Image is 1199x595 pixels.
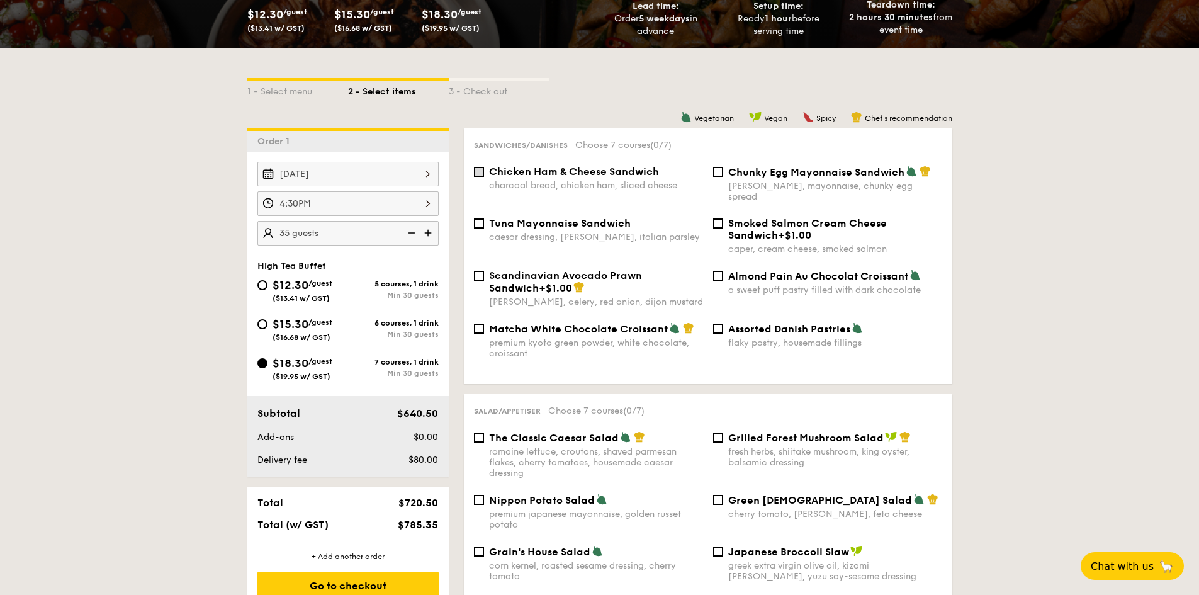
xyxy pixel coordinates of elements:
[489,232,703,242] div: caesar dressing, [PERSON_NAME], italian parsley
[899,431,911,443] img: icon-chef-hat.a58ddaea.svg
[728,494,912,506] span: Green [DEMOGRAPHIC_DATA] Salad
[927,494,938,505] img: icon-chef-hat.a58ddaea.svg
[489,180,703,191] div: charcoal bread, chicken ham, sliced cheese
[906,166,917,177] img: icon-vegetarian.fe4039eb.svg
[308,279,332,288] span: /guest
[865,114,952,123] span: Chef's recommendation
[257,280,267,290] input: $12.30/guest($13.41 w/ GST)5 courses, 1 drinkMin 30 guests
[257,221,439,246] input: Number of guests
[722,13,835,38] div: Ready before serving time
[474,167,484,177] input: Chicken Ham & Cheese Sandwichcharcoal bread, chicken ham, sliced cheese
[539,282,572,294] span: +$1.00
[334,8,370,21] span: $15.30
[257,261,326,271] span: High Tea Buffet
[728,432,884,444] span: Grilled Forest Mushroom Salad
[623,405,645,416] span: (0/7)
[909,269,921,281] img: icon-vegetarian.fe4039eb.svg
[257,136,295,147] span: Order 1
[474,141,568,150] span: Sandwiches/Danishes
[257,552,439,562] div: + Add another order
[474,271,484,281] input: Scandinavian Avocado Prawn Sandwich+$1.00[PERSON_NAME], celery, red onion, dijon mustard
[247,8,283,21] span: $12.30
[257,191,439,216] input: Event time
[596,494,607,505] img: icon-vegetarian.fe4039eb.svg
[753,1,804,11] span: Setup time:
[850,545,863,557] img: icon-vegan.f8ff3823.svg
[348,358,439,366] div: 7 courses, 1 drink
[728,509,942,519] div: cherry tomato, [PERSON_NAME], feta cheese
[694,114,734,123] span: Vegetarian
[489,560,703,582] div: corn kernel, roasted sesame dressing, cherry tomato
[920,166,931,177] img: icon-chef-hat.a58ddaea.svg
[1159,559,1174,574] span: 🦙
[634,431,645,443] img: icon-chef-hat.a58ddaea.svg
[489,337,703,359] div: premium kyoto green powder, white chocolate, croissant
[308,357,332,366] span: /guest
[273,372,330,381] span: ($19.95 w/ GST)
[474,433,484,443] input: The Classic Caesar Saladromaine lettuce, croutons, shaved parmesan flakes, cherry tomatoes, house...
[620,431,631,443] img: icon-vegetarian.fe4039eb.svg
[764,114,787,123] span: Vegan
[592,545,603,557] img: icon-vegetarian.fe4039eb.svg
[398,497,438,509] span: $720.50
[348,280,439,288] div: 5 courses, 1 drink
[257,455,307,465] span: Delivery fee
[398,519,438,531] span: $785.35
[489,432,619,444] span: The Classic Caesar Salad
[749,111,762,123] img: icon-vegan.f8ff3823.svg
[728,560,942,582] div: greek extra virgin olive oil, kizami [PERSON_NAME], yuzu soy-sesame dressing
[802,111,814,123] img: icon-spicy.37a8142b.svg
[845,11,957,37] div: from event time
[273,294,330,303] span: ($13.41 w/ GST)
[348,330,439,339] div: Min 30 guests
[728,244,942,254] div: caper, cream cheese, smoked salmon
[728,323,850,335] span: Assorted Danish Pastries
[273,317,308,331] span: $15.30
[633,1,679,11] span: Lead time:
[600,13,712,38] div: Order in advance
[849,12,933,23] strong: 2 hours 30 minutes
[273,278,308,292] span: $12.30
[474,495,484,505] input: Nippon Potato Saladpremium japanese mayonnaise, golden russet potato
[713,433,723,443] input: Grilled Forest Mushroom Saladfresh herbs, shiitake mushroom, king oyster, balsamic dressing
[913,494,925,505] img: icon-vegetarian.fe4039eb.svg
[548,405,645,416] span: Choose 7 courses
[489,297,703,307] div: [PERSON_NAME], celery, red onion, dijon mustard
[683,322,694,334] img: icon-chef-hat.a58ddaea.svg
[257,407,300,419] span: Subtotal
[257,497,283,509] span: Total
[414,432,438,443] span: $0.00
[273,356,308,370] span: $18.30
[348,369,439,378] div: Min 30 guests
[489,166,659,178] span: Chicken Ham & Cheese Sandwich
[408,455,438,465] span: $80.00
[575,140,672,150] span: Choose 7 courses
[348,319,439,327] div: 6 courses, 1 drink
[852,322,863,334] img: icon-vegetarian.fe4039eb.svg
[458,8,481,16] span: /guest
[489,509,703,530] div: premium japanese mayonnaise, golden russet potato
[489,323,668,335] span: Matcha White Chocolate Croissant
[680,111,692,123] img: icon-vegetarian.fe4039eb.svg
[713,218,723,229] input: Smoked Salmon Cream Cheese Sandwich+$1.00caper, cream cheese, smoked salmon
[401,221,420,245] img: icon-reduce.1d2dbef1.svg
[283,8,307,16] span: /guest
[257,162,439,186] input: Event date
[420,221,439,245] img: icon-add.58712e84.svg
[713,324,723,334] input: Assorted Danish Pastriesflaky pastry, housemade fillings
[650,140,672,150] span: (0/7)
[1091,560,1154,572] span: Chat with us
[669,322,680,334] img: icon-vegetarian.fe4039eb.svg
[713,495,723,505] input: Green [DEMOGRAPHIC_DATA] Saladcherry tomato, [PERSON_NAME], feta cheese
[728,446,942,468] div: fresh herbs, shiitake mushroom, king oyster, balsamic dressing
[778,229,811,241] span: +$1.00
[728,337,942,348] div: flaky pastry, housemade fillings
[713,271,723,281] input: Almond Pain Au Chocolat Croissanta sweet puff pastry filled with dark chocolate
[885,431,898,443] img: icon-vegan.f8ff3823.svg
[728,181,942,202] div: [PERSON_NAME], mayonnaise, chunky egg spread
[1081,552,1184,580] button: Chat with us🦙
[728,217,887,241] span: Smoked Salmon Cream Cheese Sandwich
[474,218,484,229] input: Tuna Mayonnaise Sandwichcaesar dressing, [PERSON_NAME], italian parsley
[573,281,585,293] img: icon-chef-hat.a58ddaea.svg
[257,319,267,329] input: $15.30/guest($16.68 w/ GST)6 courses, 1 drinkMin 30 guests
